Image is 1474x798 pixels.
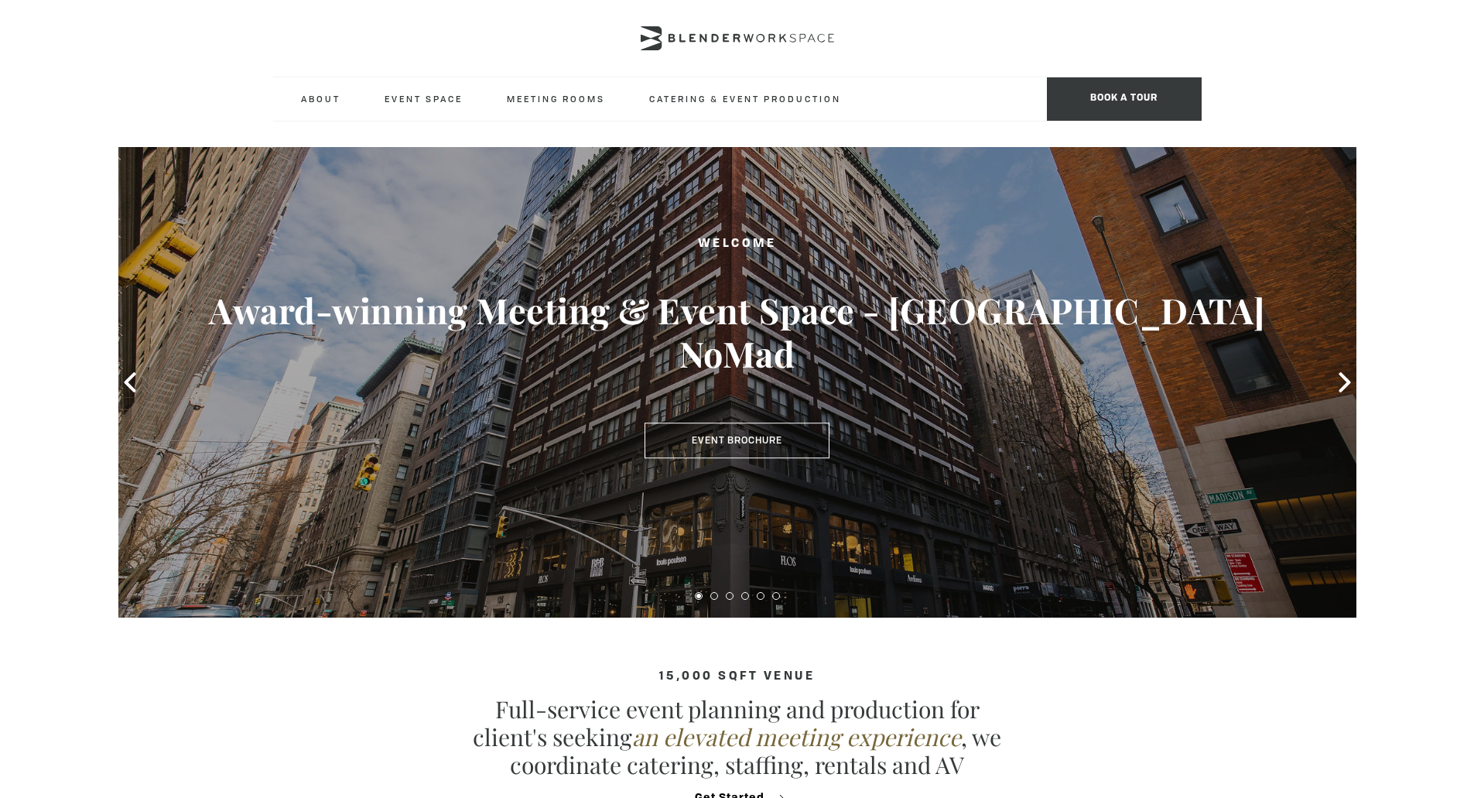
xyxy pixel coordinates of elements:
[645,423,829,458] a: Event Brochure
[467,695,1008,779] p: Full-service event planning and production for client's seeking , we coordinate catering, staffin...
[637,77,853,120] a: Catering & Event Production
[372,77,475,120] a: Event Space
[1047,77,1202,121] span: Book a tour
[289,77,353,120] a: About
[494,77,617,120] a: Meeting Rooms
[632,721,961,752] em: an elevated meeting experience
[180,235,1294,254] h2: Welcome
[273,670,1202,683] h4: 15,000 sqft venue
[180,289,1294,375] h3: Award-winning Meeting & Event Space - [GEOGRAPHIC_DATA] NoMad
